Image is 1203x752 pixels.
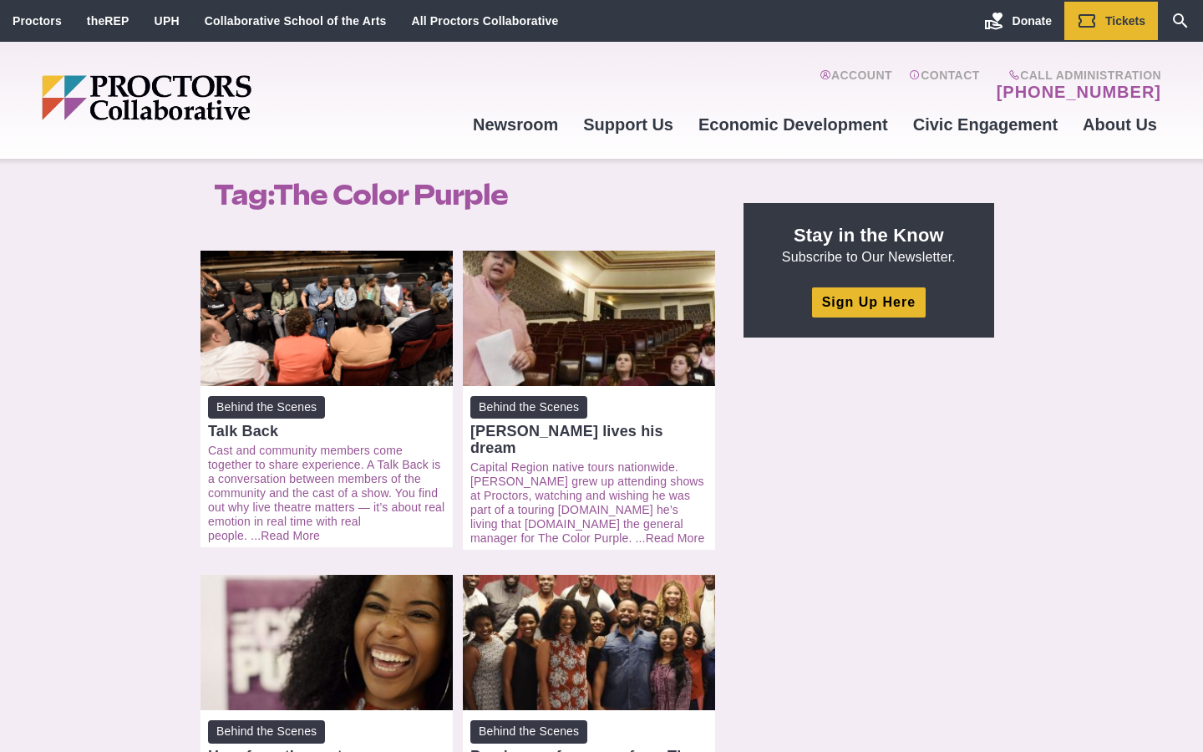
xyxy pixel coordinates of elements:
span: Call Administration [992,69,1161,82]
a: Cast and community members come together to share experience. A Talk Back is a conversation betwe... [208,444,444,542]
a: theREP [87,14,129,28]
a: Donate [972,2,1064,40]
span: Behind the Scenes [470,396,587,419]
div: Talk Back [208,423,445,440]
span: The Color Purple [273,178,508,211]
a: Behind the Scenes [PERSON_NAME] lives his dream [470,396,708,456]
a: Sign Up Here [812,287,926,317]
a: About Us [1070,102,1170,147]
a: Economic Development [686,102,901,147]
h1: Tag: [214,179,705,211]
a: Capital Region native tours nationwide. [PERSON_NAME] grew up attending shows at Proctors, watchi... [470,460,704,545]
a: Read More [261,529,320,542]
span: Donate [1013,14,1052,28]
span: Tickets [1105,14,1145,28]
strong: Stay in the Know [794,225,944,246]
span: Behind the Scenes [208,396,325,419]
a: Behind the Scenes Talk Back [208,396,445,440]
a: Collaborative School of the Arts [205,14,387,28]
a: [PHONE_NUMBER] [997,82,1161,102]
a: Newsroom [460,102,571,147]
a: Read More [646,531,705,545]
p: Subscribe to Our Newsletter. [764,223,974,267]
iframe: Advertisement [744,358,994,567]
a: All Proctors Collaborative [411,14,558,28]
a: Account [820,69,892,102]
a: Tickets [1064,2,1158,40]
a: Support Us [571,102,686,147]
a: Civic Engagement [901,102,1070,147]
a: Search [1158,2,1203,40]
img: Proctors logo [42,75,380,120]
a: Proctors [13,14,62,28]
span: Behind the Scenes [208,720,325,743]
div: [PERSON_NAME] lives his dream [470,423,708,456]
span: Behind the Scenes [470,720,587,743]
a: UPH [155,14,180,28]
a: Contact [909,69,980,102]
